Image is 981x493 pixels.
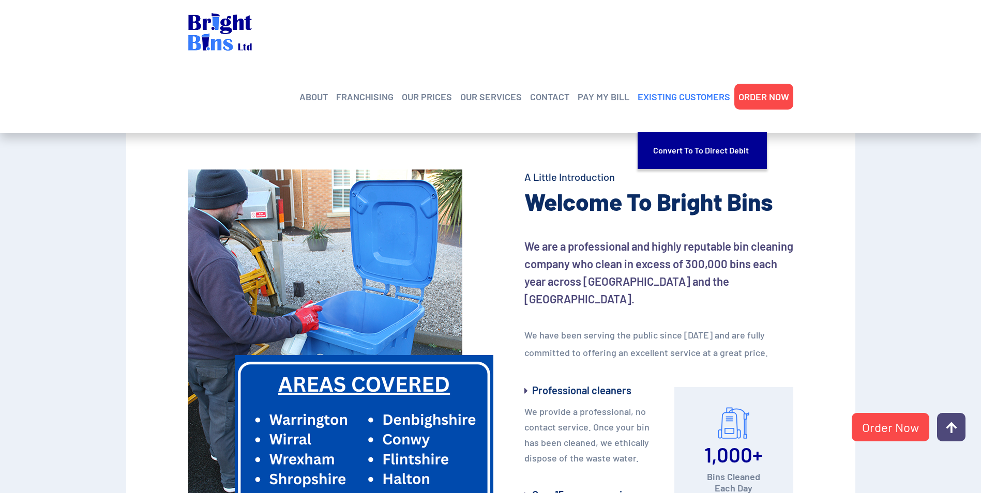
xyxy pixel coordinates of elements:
a: ABOUT [299,89,328,104]
a: FRANCHISING [336,89,394,104]
a: Order Now [852,413,929,441]
a: PAY MY BILL [578,89,629,104]
a: OUR SERVICES [460,89,522,104]
h3: We are a professional and highly reputable bin cleaning company who clean in excess of 300,000 bi... [524,237,793,307]
a: OUR PRICES [402,89,452,104]
h4: A Little Introduction [524,170,793,184]
p: We provide a professional, no contact service. Once your bin has been cleaned, we ethically dispo... [524,404,661,466]
span: 1,000+ [704,442,763,467]
h2: Welcome To Bright Bins [524,186,793,217]
a: EXISTING CUSTOMERS [638,89,730,104]
h4: Professional cleaners [524,383,661,397]
a: CONTACT [530,89,569,104]
a: Convert to To Direct Debit [653,137,751,164]
a: ORDER NOW [738,89,789,104]
p: We have been serving the public since [DATE] and are fully committed to offering an excellent ser... [524,326,793,361]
